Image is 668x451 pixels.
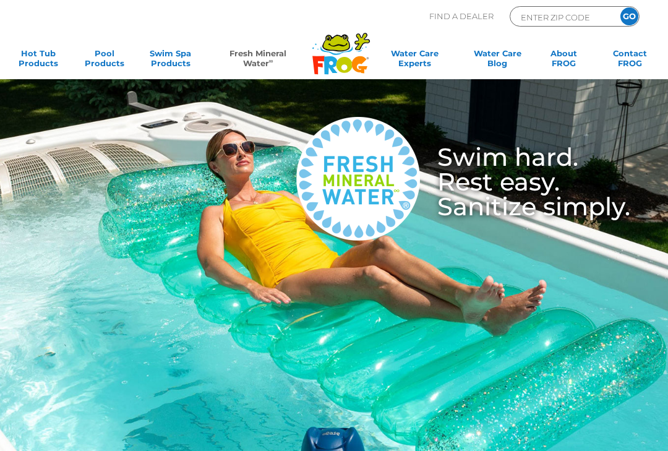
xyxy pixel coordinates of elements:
h3: Swim hard. Rest easy. Sanitize simply. [420,145,630,219]
p: Find A Dealer [429,6,494,27]
input: GO [620,7,638,25]
a: Water CareBlog [472,48,523,73]
sup: ∞ [269,58,273,64]
a: Fresh MineralWater∞ [211,48,305,73]
a: Hot TubProducts [12,48,64,73]
a: PoolProducts [79,48,130,73]
input: Zip Code Form [520,10,603,24]
a: Swim SpaProducts [145,48,196,73]
a: Water CareExperts [372,48,457,73]
a: AboutFROG [538,48,589,73]
a: ContactFROG [604,48,656,73]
